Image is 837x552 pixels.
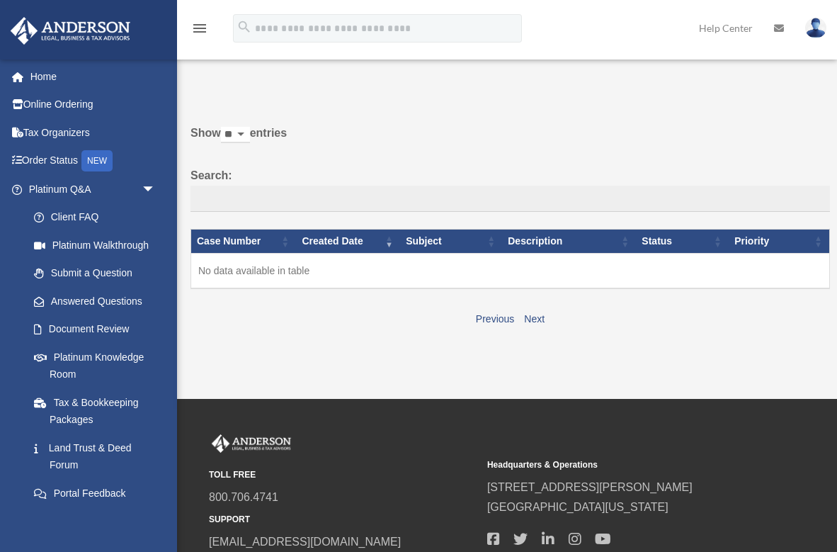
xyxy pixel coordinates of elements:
[209,512,477,527] small: SUPPORT
[209,536,401,548] a: [EMAIL_ADDRESS][DOMAIN_NAME]
[142,175,170,204] span: arrow_drop_down
[487,481,693,493] a: [STREET_ADDRESS][PERSON_NAME]
[805,18,826,38] img: User Pic
[636,230,729,254] th: Status: activate to sort column ascending
[221,127,250,143] select: Showentries
[209,491,278,503] a: 800.706.4741
[190,166,830,213] label: Search:
[81,150,113,171] div: NEW
[502,230,636,254] th: Description: activate to sort column ascending
[209,468,477,483] small: TOLL FREE
[487,501,668,513] a: [GEOGRAPHIC_DATA][US_STATE]
[10,175,170,203] a: Platinum Q&Aarrow_drop_down
[729,230,829,254] th: Priority: activate to sort column ascending
[10,118,177,147] a: Tax Organizers
[524,313,545,325] a: Next
[20,231,170,259] a: Platinum Walkthrough
[10,147,177,176] a: Order StatusNEW
[20,315,170,344] a: Document Review
[191,25,208,37] a: menu
[400,230,502,254] th: Subject: activate to sort column ascending
[191,20,208,37] i: menu
[20,287,163,315] a: Answered Questions
[20,203,170,232] a: Client FAQ
[209,434,294,453] img: Anderson Advisors Platinum Portal
[6,17,135,45] img: Anderson Advisors Platinum Portal
[190,186,830,213] input: Search:
[237,19,252,35] i: search
[191,230,297,254] th: Case Number: activate to sort column ascending
[296,230,400,254] th: Created Date: activate to sort column ascending
[191,254,830,289] td: No data available in table
[487,458,756,473] small: Headquarters & Operations
[10,62,177,91] a: Home
[20,388,170,434] a: Tax & Bookkeeping Packages
[476,313,514,325] a: Previous
[20,434,170,479] a: Land Trust & Deed Forum
[10,91,177,119] a: Online Ordering
[20,343,170,388] a: Platinum Knowledge Room
[190,123,830,157] label: Show entries
[20,479,170,507] a: Portal Feedback
[20,259,170,288] a: Submit a Question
